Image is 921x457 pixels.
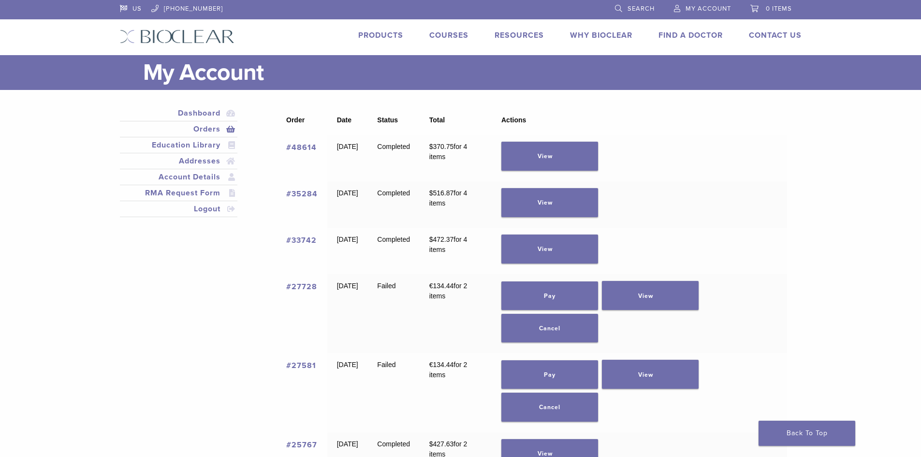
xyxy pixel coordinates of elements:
a: View order number 27728 [286,282,317,292]
span: 370.75 [429,143,454,150]
span: Actions [501,116,526,124]
a: Back To Top [759,421,855,446]
a: View order 33742 [501,235,598,264]
span: 516.87 [429,189,454,197]
span: 134.44 [429,282,454,290]
td: for 2 items [420,353,492,432]
a: Resources [495,30,544,40]
td: Completed [368,135,420,181]
time: [DATE] [337,282,358,290]
span: 134.44 [429,361,454,369]
a: View order number 35284 [286,189,318,199]
td: for 4 items [420,135,492,181]
a: Products [358,30,403,40]
span: Total [429,116,445,124]
a: View order 35284 [501,188,598,217]
span: My Account [686,5,731,13]
a: Find A Doctor [658,30,723,40]
span: $ [429,189,433,197]
a: RMA Request Form [122,187,236,199]
a: Contact Us [749,30,802,40]
td: Failed [368,274,420,353]
a: Cancel order 27581 [501,393,598,421]
a: Courses [429,30,468,40]
time: [DATE] [337,143,358,150]
img: Bioclear [120,29,234,44]
a: Addresses [122,155,236,167]
a: View order number 33742 [286,236,317,245]
td: Completed [368,181,420,228]
a: Why Bioclear [570,30,632,40]
td: Completed [368,228,420,274]
time: [DATE] [337,440,358,448]
td: Failed [368,353,420,432]
span: $ [429,236,433,243]
span: Order [286,116,305,124]
a: View order number 25767 [286,440,317,450]
span: Date [337,116,351,124]
span: 0 items [766,5,792,13]
time: [DATE] [337,189,358,197]
time: [DATE] [337,361,358,369]
span: € [429,361,433,369]
a: View order 48614 [501,142,598,171]
a: Education Library [122,139,236,151]
span: Search [628,5,655,13]
a: Orders [122,123,236,135]
span: 472.37 [429,236,454,243]
nav: Account pages [120,105,238,229]
a: View order number 48614 [286,143,317,152]
a: Account Details [122,171,236,183]
a: Logout [122,203,236,215]
a: View order 27581 [602,360,699,389]
a: View order number 27581 [286,361,316,370]
a: View order 27728 [602,281,699,310]
span: Status [377,116,398,124]
a: Dashboard [122,107,236,119]
h1: My Account [143,55,802,90]
td: for 4 items [420,181,492,228]
td: for 2 items [420,274,492,353]
span: $ [429,143,433,150]
span: 427.63 [429,440,454,448]
time: [DATE] [337,236,358,243]
a: Pay for order 27728 [501,281,598,310]
td: for 4 items [420,228,492,274]
a: Pay for order 27581 [501,360,598,389]
span: € [429,282,433,290]
span: $ [429,440,433,448]
a: Cancel order 27728 [501,314,598,342]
